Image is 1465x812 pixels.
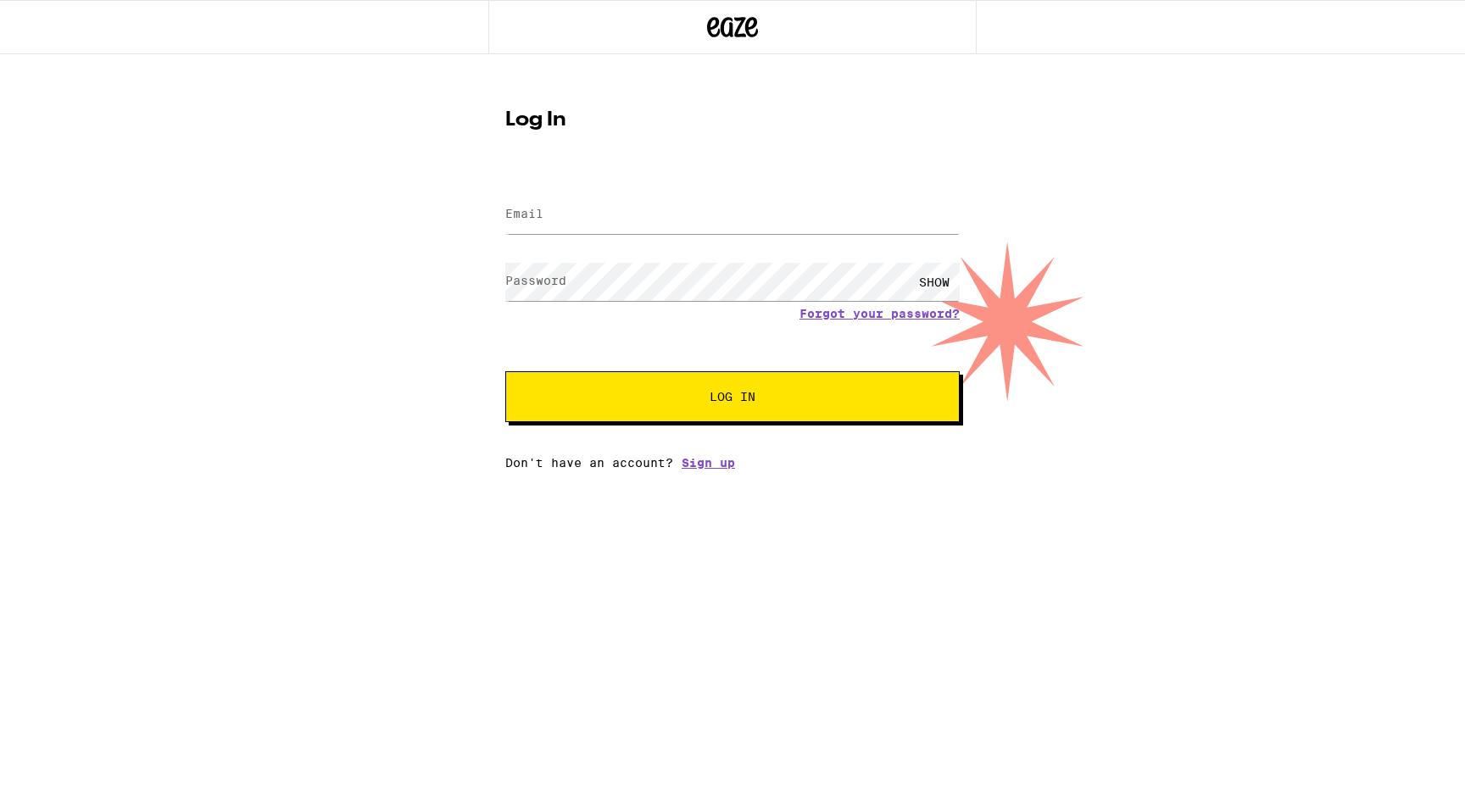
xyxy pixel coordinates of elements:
a: Forgot your password? [799,307,960,320]
input: Email [505,196,960,234]
h1: Log In [505,110,960,131]
label: Password [505,274,566,287]
a: Sign up [682,456,735,470]
button: Log In [505,371,960,422]
div: SHOW [909,263,960,301]
div: Don't have an account? [505,456,960,470]
label: Email [505,207,543,220]
span: Log In [710,391,755,403]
